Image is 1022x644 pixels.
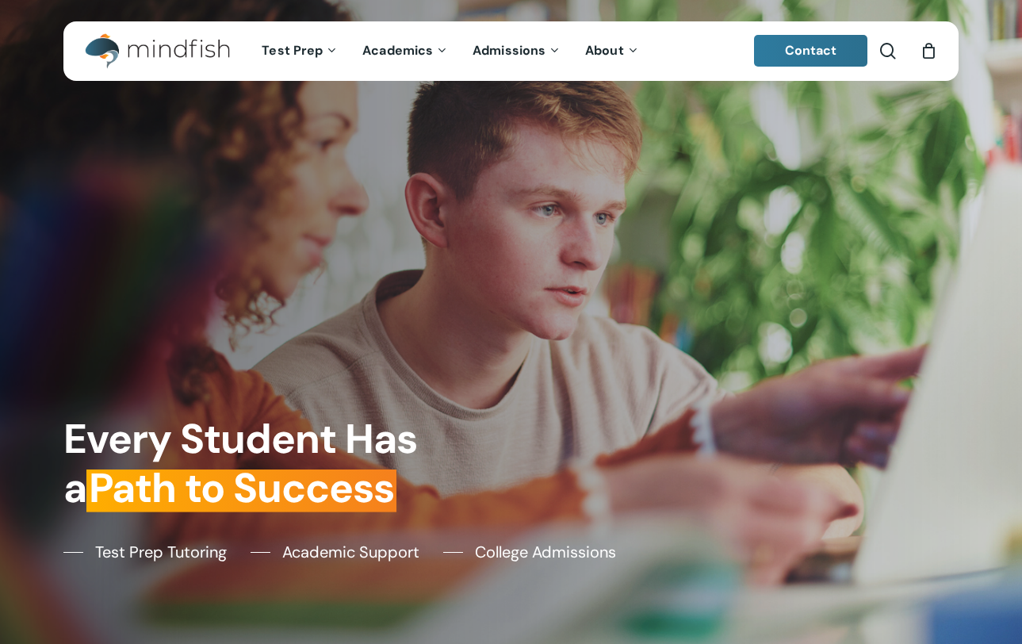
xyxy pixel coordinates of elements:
[251,540,419,564] a: Academic Support
[573,44,652,58] a: About
[95,540,227,564] span: Test Prep Tutoring
[86,462,396,515] em: Path to Success
[461,44,573,58] a: Admissions
[282,540,419,564] span: Academic Support
[350,44,461,58] a: Academics
[475,540,616,564] span: College Admissions
[63,540,227,564] a: Test Prep Tutoring
[262,42,323,59] span: Test Prep
[250,44,350,58] a: Test Prep
[585,42,624,59] span: About
[785,42,837,59] span: Contact
[63,415,502,513] h1: Every Student Has a
[63,21,959,81] header: Main Menu
[362,42,433,59] span: Academics
[443,540,616,564] a: College Admissions
[754,35,868,67] a: Contact
[250,21,651,81] nav: Main Menu
[473,42,545,59] span: Admissions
